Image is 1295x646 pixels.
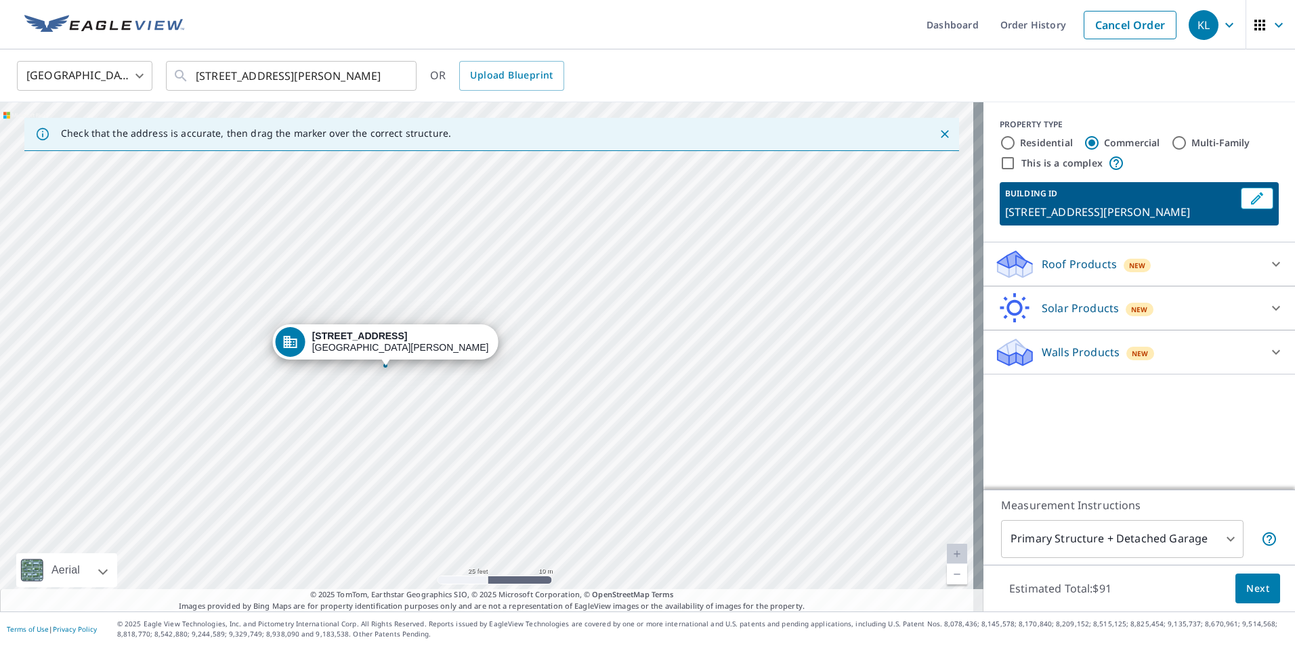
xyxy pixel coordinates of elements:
span: Upload Blueprint [470,67,553,84]
a: Cancel Order [1084,11,1176,39]
a: Current Level 20, Zoom Out [947,564,967,584]
div: Aerial [47,553,84,587]
p: | [7,625,97,633]
p: Measurement Instructions [1001,497,1277,513]
a: OpenStreetMap [592,589,649,599]
p: Walls Products [1042,344,1120,360]
a: Upload Blueprint [459,61,564,91]
div: [GEOGRAPHIC_DATA][PERSON_NAME] [312,330,489,353]
p: [STREET_ADDRESS][PERSON_NAME] [1005,204,1235,220]
div: Solar ProductsNew [994,292,1284,324]
div: [GEOGRAPHIC_DATA] [17,57,152,95]
button: Close [936,125,954,143]
div: KL [1189,10,1218,40]
strong: [STREET_ADDRESS] [312,330,408,341]
div: PROPERTY TYPE [1000,119,1279,131]
p: Solar Products [1042,300,1119,316]
p: Estimated Total: $91 [998,574,1122,603]
label: This is a complex [1021,156,1103,170]
span: Your report will include the primary structure and a detached garage if one exists. [1261,531,1277,547]
div: Primary Structure + Detached Garage [1001,520,1244,558]
span: New [1132,348,1149,359]
button: Next [1235,574,1280,604]
button: Edit building 1 [1241,188,1273,209]
input: Search by address or latitude-longitude [196,57,389,95]
label: Residential [1020,136,1073,150]
div: Aerial [16,553,117,587]
a: Terms of Use [7,624,49,634]
span: Next [1246,580,1269,597]
div: OR [430,61,564,91]
a: Privacy Policy [53,624,97,634]
p: Check that the address is accurate, then drag the marker over the correct structure. [61,127,451,139]
span: New [1131,304,1148,315]
div: Roof ProductsNew [994,248,1284,280]
p: Roof Products [1042,256,1117,272]
a: Terms [652,589,674,599]
label: Multi-Family [1191,136,1250,150]
div: Dropped pin, building 1, Commercial property, 4435 Lake Ave S Saint Paul, MN 55110 [273,324,498,366]
label: Commercial [1104,136,1160,150]
span: New [1129,260,1146,271]
a: Current Level 20, Zoom In Disabled [947,544,967,564]
p: © 2025 Eagle View Technologies, Inc. and Pictometry International Corp. All Rights Reserved. Repo... [117,619,1288,639]
span: © 2025 TomTom, Earthstar Geographics SIO, © 2025 Microsoft Corporation, © [310,589,674,601]
p: BUILDING ID [1005,188,1057,199]
div: Walls ProductsNew [994,336,1284,368]
img: EV Logo [24,15,184,35]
